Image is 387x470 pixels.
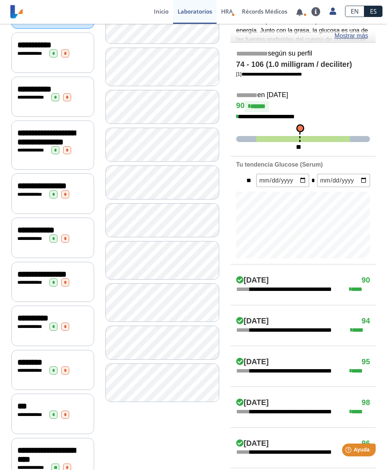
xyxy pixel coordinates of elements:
a: EN [345,6,364,17]
h4: 94 [362,317,370,326]
h4: [DATE] [236,439,269,448]
a: [1] [236,71,302,77]
span: HRA [221,8,233,15]
a: ES [364,6,382,17]
h4: [DATE] [236,317,269,326]
h4: [DATE] [236,398,269,407]
h4: 95 [362,357,370,366]
input: mm/dd/yyyy [256,174,309,187]
h4: 98 [362,398,370,407]
h5: en [DATE] [236,91,370,100]
h4: 90 [236,101,370,112]
a: Mostrar más [334,31,368,40]
h4: 74 - 106 (1.0 milligram / deciliter) [236,60,370,69]
h4: 96 [362,439,370,448]
h4: 90 [362,276,370,285]
h5: según su perfil [236,49,370,58]
iframe: Help widget launcher [320,441,379,462]
h4: [DATE] [236,357,269,366]
input: mm/dd/yyyy [317,174,370,187]
h4: [DATE] [236,276,269,285]
b: Tu tendencia Glucose (Serum) [236,161,323,168]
